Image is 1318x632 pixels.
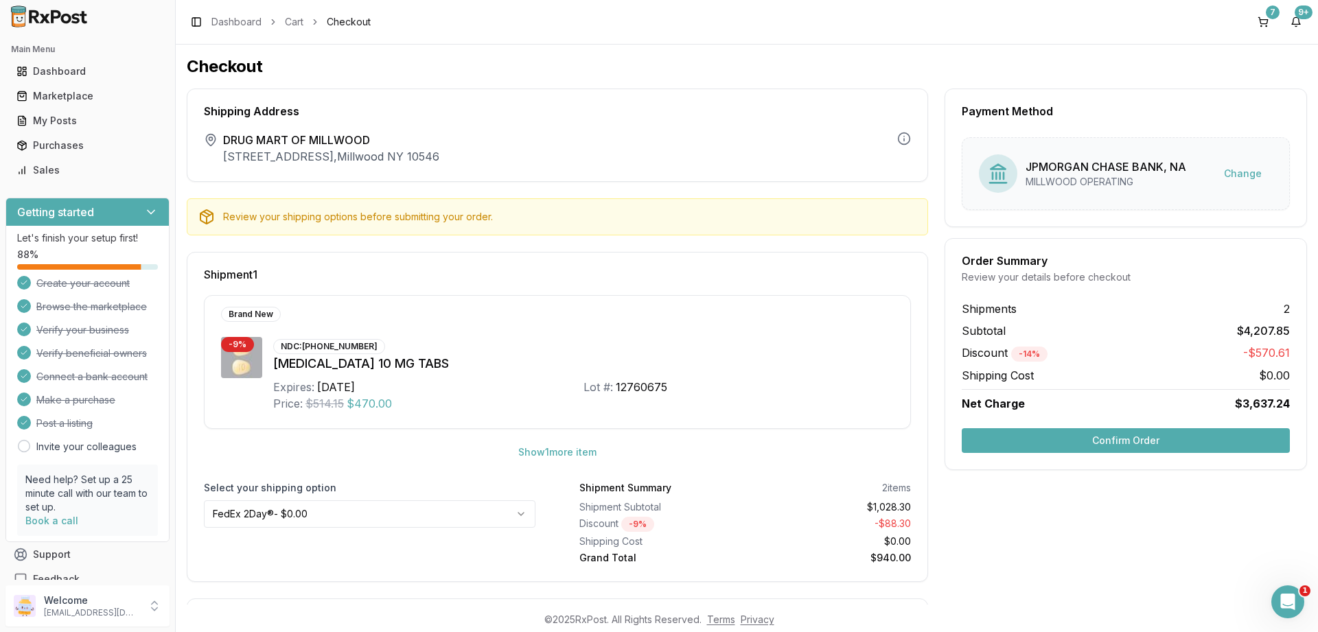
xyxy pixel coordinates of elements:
[16,139,159,152] div: Purchases
[221,337,254,352] div: - 9 %
[44,607,139,618] p: [EMAIL_ADDRESS][DOMAIN_NAME]
[962,367,1034,384] span: Shipping Cost
[204,106,911,117] div: Shipping Address
[36,300,147,314] span: Browse the marketplace
[285,15,303,29] a: Cart
[741,613,774,625] a: Privacy
[579,517,740,532] div: Discount
[36,393,115,407] span: Make a purchase
[17,231,158,245] p: Let's finish your setup first!
[223,210,916,224] div: Review your shipping options before submitting your order.
[14,595,36,617] img: User avatar
[579,500,740,514] div: Shipment Subtotal
[579,535,740,548] div: Shipping Cost
[211,15,371,29] nav: breadcrumb
[1237,323,1290,339] span: $4,207.85
[317,379,355,395] div: [DATE]
[273,379,314,395] div: Expires:
[187,56,1307,78] h1: Checkout
[5,159,170,181] button: Sales
[11,84,164,108] a: Marketplace
[17,204,94,220] h3: Getting started
[17,248,38,261] span: 88 %
[5,134,170,156] button: Purchases
[616,379,667,395] div: 12760675
[305,395,344,412] span: $514.15
[36,323,129,337] span: Verify your business
[347,395,392,412] span: $470.00
[36,440,137,454] a: Invite your colleagues
[211,15,262,29] a: Dashboard
[1285,11,1307,33] button: 9+
[1026,175,1186,189] div: MILLWOOD OPERATING
[1259,367,1290,384] span: $0.00
[1243,344,1290,362] span: -$570.61
[507,440,608,465] button: Show1more item
[751,517,912,532] div: - $88.30
[5,60,170,82] button: Dashboard
[16,89,159,103] div: Marketplace
[621,517,654,532] div: - 9 %
[36,370,148,384] span: Connect a bank account
[962,397,1025,410] span: Net Charge
[962,428,1290,453] button: Confirm Order
[1284,301,1290,317] span: 2
[962,346,1048,360] span: Discount
[36,417,93,430] span: Post a listing
[5,542,170,567] button: Support
[273,395,303,412] div: Price:
[882,481,911,495] div: 2 items
[707,613,735,625] a: Terms
[16,114,159,128] div: My Posts
[583,379,613,395] div: Lot #:
[223,148,439,165] p: [STREET_ADDRESS] , Millwood NY 10546
[273,339,385,354] div: NDC: [PHONE_NUMBER]
[221,337,262,378] img: Trintellix 10 MG TABS
[962,270,1290,284] div: Review your details before checkout
[579,551,740,565] div: Grand Total
[5,110,170,132] button: My Posts
[25,515,78,526] a: Book a call
[1299,585,1310,596] span: 1
[36,347,147,360] span: Verify beneficial owners
[1026,159,1186,175] div: JPMORGAN CHASE BANK, NA
[1252,11,1274,33] button: 7
[751,551,912,565] div: $940.00
[1266,5,1280,19] div: 7
[751,535,912,548] div: $0.00
[5,85,170,107] button: Marketplace
[1295,5,1313,19] div: 9+
[273,354,894,373] div: [MEDICAL_DATA] 10 MG TABS
[223,132,439,148] span: DRUG MART OF MILLWOOD
[16,65,159,78] div: Dashboard
[204,269,257,280] span: Shipment 1
[5,567,170,592] button: Feedback
[44,594,139,607] p: Welcome
[16,163,159,177] div: Sales
[11,108,164,133] a: My Posts
[11,59,164,84] a: Dashboard
[11,44,164,55] h2: Main Menu
[5,5,93,27] img: RxPost Logo
[962,301,1017,317] span: Shipments
[204,481,535,495] label: Select your shipping option
[11,133,164,158] a: Purchases
[11,158,164,183] a: Sales
[751,500,912,514] div: $1,028.30
[327,15,371,29] span: Checkout
[962,323,1006,339] span: Subtotal
[36,277,130,290] span: Create your account
[1011,347,1048,362] div: - 14 %
[33,572,80,586] span: Feedback
[962,106,1290,117] div: Payment Method
[221,307,281,322] div: Brand New
[1235,395,1290,412] span: $3,637.24
[962,255,1290,266] div: Order Summary
[579,481,671,495] div: Shipment Summary
[25,473,150,514] p: Need help? Set up a 25 minute call with our team to set up.
[1271,585,1304,618] iframe: Intercom live chat
[1213,161,1273,186] button: Change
